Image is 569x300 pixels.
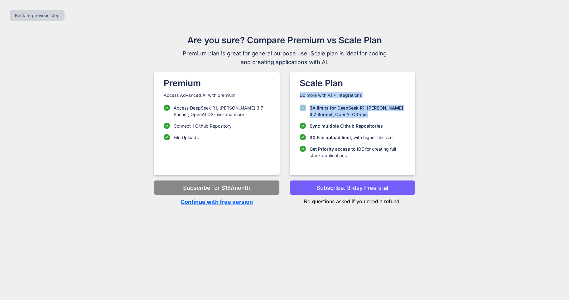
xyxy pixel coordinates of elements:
[154,198,279,206] p: Continue with free version
[174,123,232,129] p: Connect 1 Github Repository
[310,105,405,118] p: OpenAI O3-mini
[10,10,65,21] button: Back to previous step
[300,92,405,98] p: Do more with AI + Integrations
[174,105,269,118] p: Access DeepSeek R1, [PERSON_NAME] 3.7 Sonnet, OpenAI O3-mini and more
[180,34,389,47] h1: Are you sure? Compare Premium vs Scale Plan
[310,105,403,117] span: 3X limits for DeepSeek R1, [PERSON_NAME] 3.7 Sonnet,
[180,49,389,67] span: Premium plan is great for general purpose use, Scale plan is ideal for coding and creating applic...
[300,105,306,111] img: checklist
[300,77,405,90] h1: Scale Plan
[310,146,405,159] p: for creating full stack applications
[310,134,393,141] p: , with higher file size
[310,146,364,152] span: Get Priority access to IDE
[290,195,415,205] p: No questions asked if you need a refund!
[290,180,415,195] button: Subscribe. 3-day Free trial
[316,184,388,192] p: Subscribe. 3-day Free trial
[183,184,250,192] p: Subscribe for $18/month
[164,105,170,111] img: checklist
[300,146,306,152] img: checklist
[300,123,306,129] img: checklist
[164,77,269,90] h1: Premium
[164,134,170,140] img: checklist
[174,134,199,141] p: File Uploads
[310,135,351,140] span: 3X File upload limit
[300,134,306,140] img: checklist
[310,123,383,129] p: Sync multiple Github Repositories
[164,123,170,129] img: checklist
[154,180,279,195] button: Subscribe for $18/month
[164,92,269,98] p: Access Advanced AI with premium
